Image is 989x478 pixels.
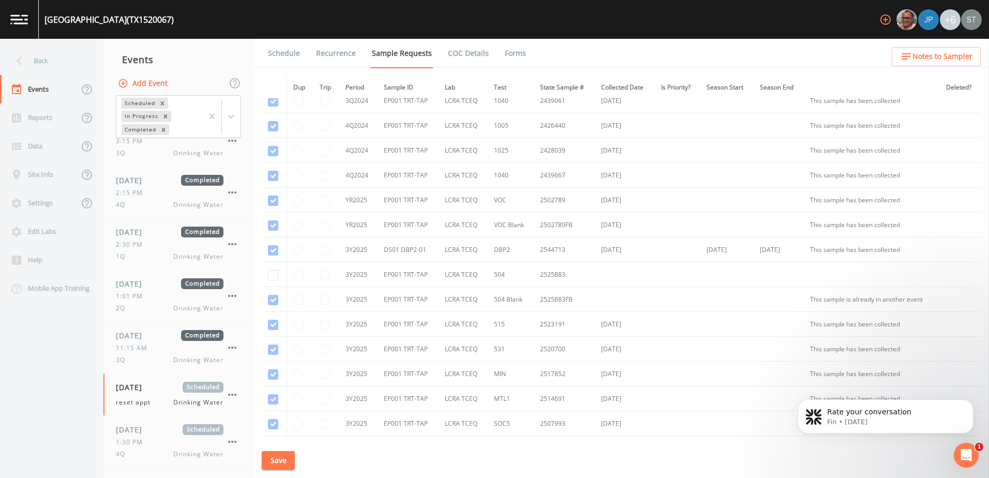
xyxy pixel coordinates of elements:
td: [DATE] [595,113,654,138]
button: Save [262,451,295,470]
span: Drinking Water [173,450,223,459]
td: 3Y2025 [339,362,378,386]
td: LCRA TCEQ [439,188,488,213]
span: 3:15 PM [116,137,149,146]
div: Scheduled [122,98,157,109]
td: 3Y2025 [339,237,378,262]
td: 2525883FB [534,287,595,312]
td: This sample has been collected [804,337,940,362]
th: Lab [439,77,488,99]
td: EP001 TRT-TAP [378,213,439,237]
td: 2514691 [534,386,595,411]
td: 4Q2024 [339,113,378,138]
td: EP001 TRT-TAP [378,337,439,362]
td: VOC [488,188,534,213]
td: 3Y2025 [339,386,378,411]
td: EP001 TRT-TAP [378,138,439,163]
td: 1040 [488,163,534,188]
td: 2520700 [534,337,595,362]
span: Notes to Sampler [912,50,972,63]
td: 1025 [488,138,534,163]
td: 3Y2025 [339,262,378,287]
span: 4Q [116,450,131,459]
td: 2502789FB [534,213,595,237]
td: EP001 TRT-TAP [378,262,439,287]
td: 3Y2025 [339,312,378,337]
span: 1:30 PM [116,438,149,447]
td: 2439667 [534,163,595,188]
td: 2544713 [534,237,595,262]
td: 1005 [488,113,534,138]
td: 531 [488,337,534,362]
td: 2428039 [534,138,595,163]
td: 504 [488,262,534,287]
span: 3Q [116,355,131,365]
th: Dup [287,77,313,99]
td: [DATE] [595,411,654,436]
td: LCRA TCEQ [439,287,488,312]
a: [DATE]Completed2:15 PM4QDrinking Water [103,167,253,218]
td: [DATE] [595,163,654,188]
span: Drinking Water [173,200,223,210]
td: LCRA TCEQ [439,411,488,436]
a: [DATE]Completed3:15 PM3QDrinking Water [103,115,253,167]
span: 1Q [116,252,131,261]
td: This sample has been collected [804,88,940,113]
td: LCRA TCEQ [439,362,488,386]
td: EP001 TRT-TAP [378,436,439,461]
span: 2Q [116,304,131,313]
img: logo [10,14,28,24]
th: Deleted? [940,77,981,99]
span: 2:30 PM [116,240,149,249]
td: EP001 TRT-TAP [378,287,439,312]
td: LCRA TCEQ [439,237,488,262]
td: LCRA TCEQ [439,262,488,287]
td: [DATE] [595,362,654,386]
span: 3Q [116,148,131,158]
div: Joshua gere Paul [918,9,939,30]
span: Drinking Water [173,252,223,261]
span: [DATE] [116,382,149,393]
td: YR2025 [339,188,378,213]
a: Forms [503,39,528,68]
td: 2502789 [534,188,595,213]
td: 3Y2025 [339,337,378,362]
span: [DATE] [116,278,149,289]
span: 11:15 AM [116,343,154,353]
td: [DATE] [595,237,654,262]
span: Drinking Water [173,148,223,158]
td: 2507993 [534,411,595,436]
td: LCRA TCEQ [439,213,488,237]
td: 1040 [488,88,534,113]
td: 2517852 [534,362,595,386]
a: Schedule [266,39,302,68]
td: MTL1 [488,386,534,411]
td: 2525883 [534,262,595,287]
td: EP001 TRT-TAP [378,362,439,386]
div: Remove In Progress [160,111,171,122]
td: This sample has been collected [804,188,940,213]
td: EP001 TRT-TAP [378,188,439,213]
td: EP001 TRT-TAP [378,312,439,337]
a: Recurrence [314,39,357,68]
td: EP001 TRT-TAP [378,411,439,436]
td: 1Q2025 [339,436,378,461]
td: LCRA TCEQ [439,386,488,411]
th: Test [488,77,534,99]
td: This sample has been collected [804,312,940,337]
span: 1 [975,443,983,451]
span: reset appt [116,398,157,407]
div: Completed [122,124,158,135]
a: [DATE]Scheduled1:30 PM4QDrinking Water [103,416,253,468]
td: [DATE] [595,88,654,113]
td: 2439061 [534,88,595,113]
span: Drinking Water [173,304,223,313]
span: Completed [181,175,223,186]
td: LCRA TCEQ [439,88,488,113]
span: 2:15 PM [116,188,149,198]
th: Collected Date [595,77,654,99]
td: This sample has been collected [804,213,940,237]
